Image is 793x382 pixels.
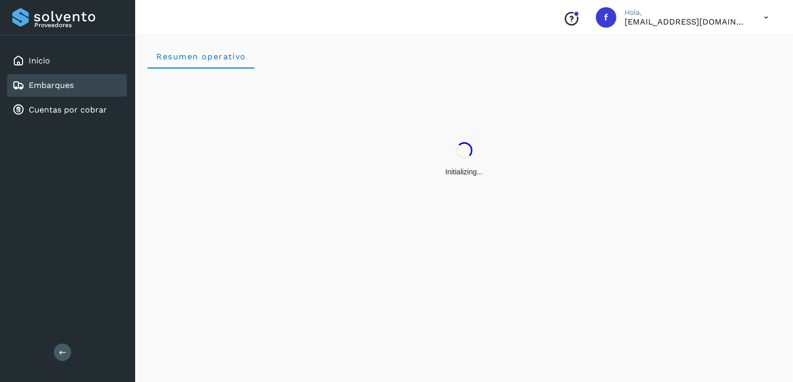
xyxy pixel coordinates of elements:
a: Cuentas por cobrar [29,105,107,115]
span: Resumen operativo [156,52,246,61]
a: Inicio [29,56,50,65]
p: Proveedores [34,21,123,29]
p: Hola, [625,8,747,17]
div: Cuentas por cobrar [7,99,127,121]
a: Embarques [29,80,74,90]
div: Embarques [7,74,127,97]
p: facturacion@expresssanjavier.com [625,17,747,27]
div: Inicio [7,50,127,72]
